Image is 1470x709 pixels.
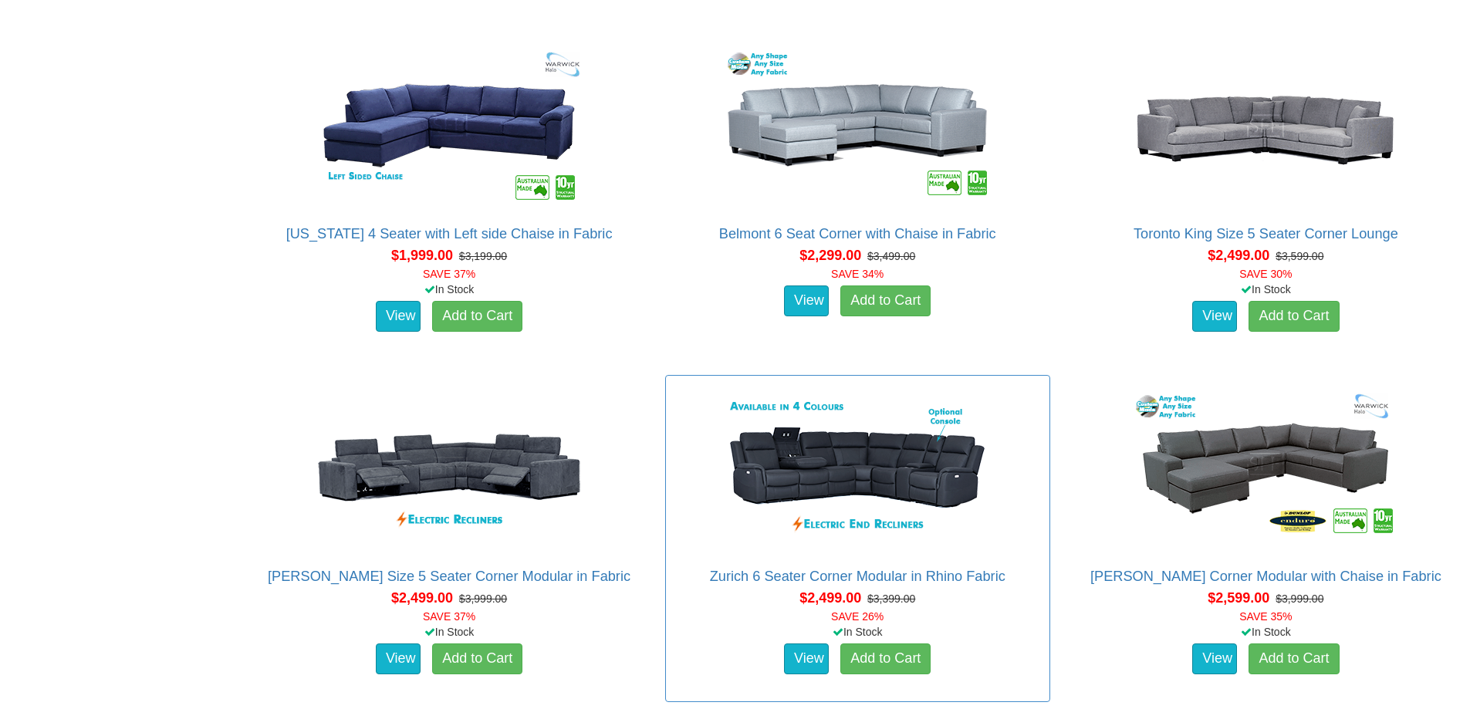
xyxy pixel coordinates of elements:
[253,624,644,640] div: In Stock
[376,301,421,332] a: View
[840,285,931,316] a: Add to Cart
[1192,643,1237,674] a: View
[710,569,1005,584] a: Zurich 6 Seater Corner Modular in Rhino Fabric
[1192,301,1237,332] a: View
[268,569,630,584] a: [PERSON_NAME] Size 5 Seater Corner Modular in Fabric
[310,383,588,553] img: Marlow King Size 5 Seater Corner Modular in Fabric
[376,643,421,674] a: View
[784,285,829,316] a: View
[867,250,915,262] del: $3,499.00
[1239,268,1292,280] font: SAVE 30%
[1239,610,1292,623] font: SAVE 35%
[867,593,915,605] del: $3,399.00
[1070,282,1462,297] div: In Stock
[391,590,453,606] span: $2,499.00
[799,590,861,606] span: $2,499.00
[719,226,996,241] a: Belmont 6 Seat Corner with Chaise in Fabric
[718,383,996,553] img: Zurich 6 Seater Corner Modular in Rhino Fabric
[831,610,884,623] font: SAVE 26%
[1070,624,1462,640] div: In Stock
[432,301,522,332] a: Add to Cart
[432,643,522,674] a: Add to Cart
[718,41,996,211] img: Belmont 6 Seat Corner with Chaise in Fabric
[1208,248,1269,263] span: $2,499.00
[840,643,931,674] a: Add to Cart
[423,610,475,623] font: SAVE 37%
[391,248,453,263] span: $1,999.00
[1134,226,1398,241] a: Toronto King Size 5 Seater Corner Lounge
[286,226,613,241] a: [US_STATE] 4 Seater with Left side Chaise in Fabric
[310,41,588,211] img: Arizona 4 Seater with Left side Chaise in Fabric
[784,643,829,674] a: View
[459,250,507,262] del: $3,199.00
[253,282,644,297] div: In Stock
[1127,383,1404,553] img: Morton Corner Modular with Chaise in Fabric
[459,593,507,605] del: $3,999.00
[831,268,884,280] font: SAVE 34%
[1276,593,1323,605] del: $3,999.00
[423,268,475,280] font: SAVE 37%
[1276,250,1323,262] del: $3,599.00
[1208,590,1269,606] span: $2,599.00
[799,248,861,263] span: $2,299.00
[1249,643,1339,674] a: Add to Cart
[1090,569,1441,584] a: [PERSON_NAME] Corner Modular with Chaise in Fabric
[1127,41,1404,211] img: Toronto King Size 5 Seater Corner Lounge
[662,624,1053,640] div: In Stock
[1249,301,1339,332] a: Add to Cart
